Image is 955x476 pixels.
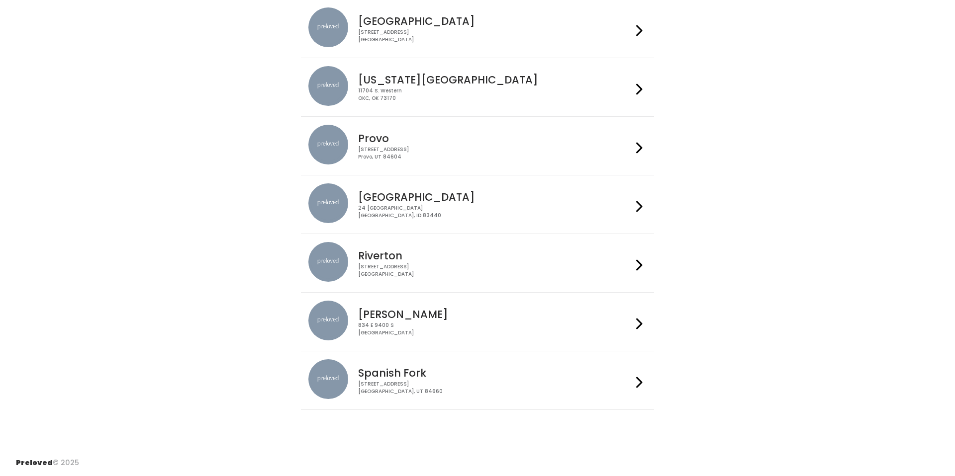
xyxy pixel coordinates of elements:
a: preloved location Riverton [STREET_ADDRESS][GEOGRAPHIC_DATA] [308,242,646,284]
h4: Riverton [358,250,632,261]
a: preloved location Provo [STREET_ADDRESS]Provo, UT 84604 [308,125,646,167]
div: [STREET_ADDRESS] [GEOGRAPHIC_DATA] [358,263,632,278]
img: preloved location [308,7,348,47]
h4: Provo [358,133,632,144]
img: preloved location [308,183,348,223]
a: preloved location [US_STATE][GEOGRAPHIC_DATA] 11704 S. WesternOKC, OK 73170 [308,66,646,108]
img: preloved location [308,359,348,399]
img: preloved location [308,125,348,164]
h4: [US_STATE][GEOGRAPHIC_DATA] [358,74,632,85]
div: [STREET_ADDRESS] Provo, UT 84604 [358,146,632,160]
a: preloved location [PERSON_NAME] 834 E 9400 S[GEOGRAPHIC_DATA] [308,301,646,343]
div: [STREET_ADDRESS] [GEOGRAPHIC_DATA], UT 84660 [358,381,632,395]
img: preloved location [308,66,348,106]
div: [STREET_ADDRESS] [GEOGRAPHIC_DATA] [358,29,632,43]
h4: Spanish Fork [358,367,632,379]
img: preloved location [308,301,348,340]
div: 11704 S. Western OKC, OK 73170 [358,87,632,102]
a: preloved location [GEOGRAPHIC_DATA] [STREET_ADDRESS][GEOGRAPHIC_DATA] [308,7,646,50]
div: 24 [GEOGRAPHIC_DATA] [GEOGRAPHIC_DATA], ID 83440 [358,205,632,219]
img: preloved location [308,242,348,282]
h4: [PERSON_NAME] [358,309,632,320]
span: Preloved [16,458,53,468]
h4: [GEOGRAPHIC_DATA] [358,191,632,203]
h4: [GEOGRAPHIC_DATA] [358,15,632,27]
div: 834 E 9400 S [GEOGRAPHIC_DATA] [358,322,632,336]
a: preloved location [GEOGRAPHIC_DATA] 24 [GEOGRAPHIC_DATA][GEOGRAPHIC_DATA], ID 83440 [308,183,646,226]
div: © 2025 [16,450,79,468]
a: preloved location Spanish Fork [STREET_ADDRESS][GEOGRAPHIC_DATA], UT 84660 [308,359,646,401]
